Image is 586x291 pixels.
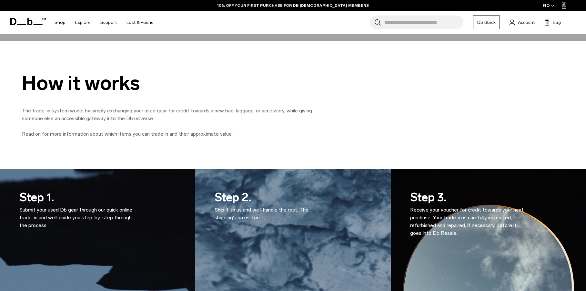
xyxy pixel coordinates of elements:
[100,11,117,34] a: Support
[217,3,369,8] a: 10% OFF YOUR FIRST PURCHASE FOR DB [DEMOGRAPHIC_DATA] MEMBERS
[518,19,535,26] span: Account
[22,130,312,138] p: Read on for more information about which items you can trade in and their approximate value.
[50,11,158,34] nav: Main Navigation
[410,206,526,237] p: Receive your voucher for credit towards your next purchase. Your trade-in is carefully inspected,...
[22,72,312,94] div: How it works
[75,11,91,34] a: Explore
[55,11,66,34] a: Shop
[215,206,331,222] p: Ship it to us and we’ll handle the rest. The shipping’s on us, too.
[473,16,500,29] a: Db Black
[22,107,312,122] p: The trade-in system works by simply exchanging your used gear for credit towards a new bag, lugga...
[544,18,561,26] button: Bag
[410,189,526,237] h3: Step 3.
[553,19,561,26] span: Bag
[126,11,154,34] a: Lost & Found
[510,18,535,26] a: Account
[215,189,331,222] h3: Step 2.
[19,206,136,229] p: Submit your used Db gear through our quick online trade-in and we’ll guide you step-by-step throu...
[19,189,136,229] h3: Step 1.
